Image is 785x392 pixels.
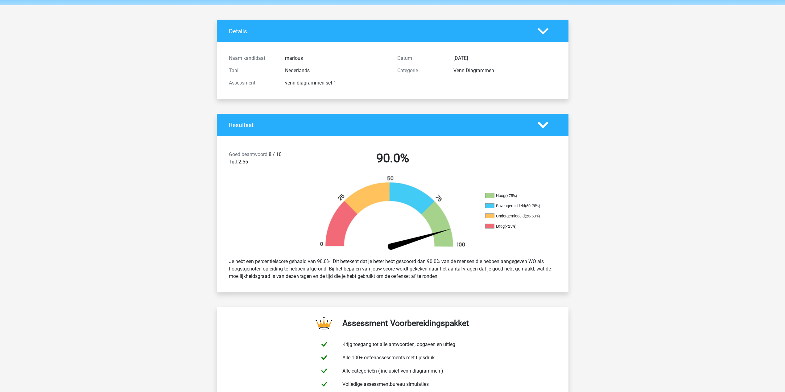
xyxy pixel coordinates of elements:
div: Naam kandidaat [224,55,280,62]
div: (>75%) [505,193,517,198]
div: (25-50%) [525,214,540,218]
li: Hoog [485,193,547,199]
div: Nederlands [280,67,393,74]
span: Tijd: [229,159,238,165]
h4: Details [229,28,528,35]
li: Laag [485,224,547,229]
div: [DATE] [449,55,561,62]
h4: Resultaat [229,122,528,129]
span: Goed beantwoord: [229,151,269,157]
div: Venn Diagrammen [449,67,561,74]
div: Datum [393,55,449,62]
li: Ondergemiddeld [485,213,547,219]
div: marlous [280,55,393,62]
div: 8 / 10 2:55 [224,151,308,168]
img: 90.da62de00dc71.png [309,175,476,253]
div: (<25%) [505,224,516,229]
div: Je hebt een percentielscore gehaald van 90.0%. Dit betekent dat je beter hebt gescoord dan 90.0% ... [224,255,561,283]
li: Bovengemiddeld [485,203,547,209]
div: (50-75%) [525,204,540,208]
div: Assessment [224,79,280,87]
h2: 90.0% [313,151,472,166]
div: venn diagrammen set 1 [280,79,393,87]
div: Taal [224,67,280,74]
div: Categorie [393,67,449,74]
